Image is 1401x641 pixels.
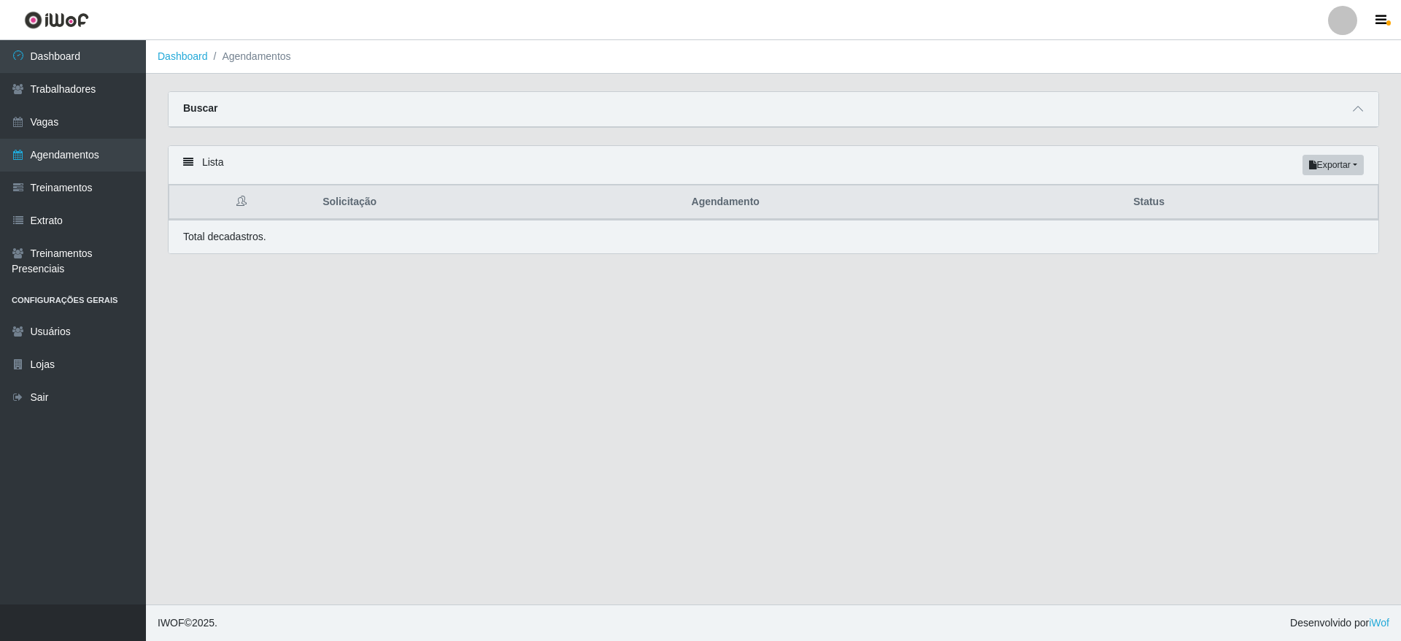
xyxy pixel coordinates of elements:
[1290,615,1389,631] span: Desenvolvido por
[158,615,217,631] span: © 2025 .
[1124,185,1378,220] th: Status
[183,229,266,245] p: Total de cadastros.
[169,146,1378,185] div: Lista
[146,40,1401,74] nav: breadcrumb
[683,185,1125,220] th: Agendamento
[208,49,291,64] li: Agendamentos
[183,102,217,114] strong: Buscar
[158,617,185,629] span: IWOF
[158,50,208,62] a: Dashboard
[24,11,89,29] img: CoreUI Logo
[1302,155,1364,175] button: Exportar
[1369,617,1389,629] a: iWof
[314,185,682,220] th: Solicitação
